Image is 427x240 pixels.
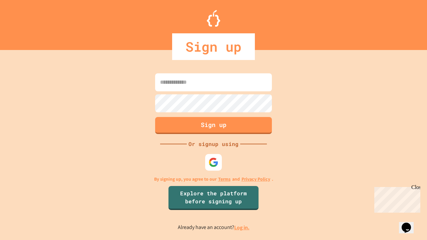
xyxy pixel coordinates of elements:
[187,140,240,148] div: Or signup using
[3,3,46,42] div: Chat with us now!Close
[372,184,420,213] iframe: chat widget
[154,176,273,183] p: By signing up, you agree to our and .
[178,223,250,232] p: Already have an account?
[172,33,255,60] div: Sign up
[208,157,219,167] img: google-icon.svg
[218,176,231,183] a: Terms
[155,117,272,134] button: Sign up
[234,224,250,231] a: Log in.
[399,213,420,233] iframe: chat widget
[168,186,259,210] a: Explore the platform before signing up
[242,176,270,183] a: Privacy Policy
[207,10,220,27] img: Logo.svg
